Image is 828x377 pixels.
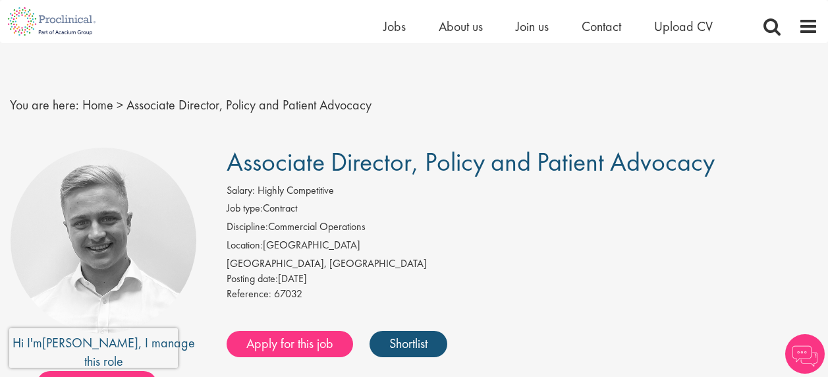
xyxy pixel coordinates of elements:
span: Associate Director, Policy and Patient Advocacy [126,96,372,113]
li: Commercial Operations [227,219,818,238]
iframe: reCAPTCHA [9,328,178,368]
a: Join us [516,18,549,35]
a: Contact [582,18,621,35]
a: Upload CV [654,18,713,35]
span: 67032 [274,287,302,301]
span: > [117,96,123,113]
li: Contract [227,201,818,219]
img: Chatbot [785,334,825,374]
label: Reference: [227,287,271,302]
span: Posting date: [227,272,278,285]
a: breadcrumb link [82,96,113,113]
img: imeage of recruiter Joshua Bye [11,148,196,333]
a: Shortlist [370,331,447,357]
a: Apply for this job [227,331,353,357]
li: [GEOGRAPHIC_DATA] [227,238,818,256]
a: Jobs [383,18,406,35]
span: Associate Director, Policy and Patient Advocacy [227,145,715,179]
label: Salary: [227,183,255,198]
div: [GEOGRAPHIC_DATA], [GEOGRAPHIC_DATA] [227,256,818,272]
label: Location: [227,238,263,253]
span: You are here: [10,96,79,113]
div: [DATE] [227,272,818,287]
label: Discipline: [227,219,268,235]
a: About us [439,18,483,35]
label: Job type: [227,201,263,216]
span: Highly Competitive [258,183,334,197]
